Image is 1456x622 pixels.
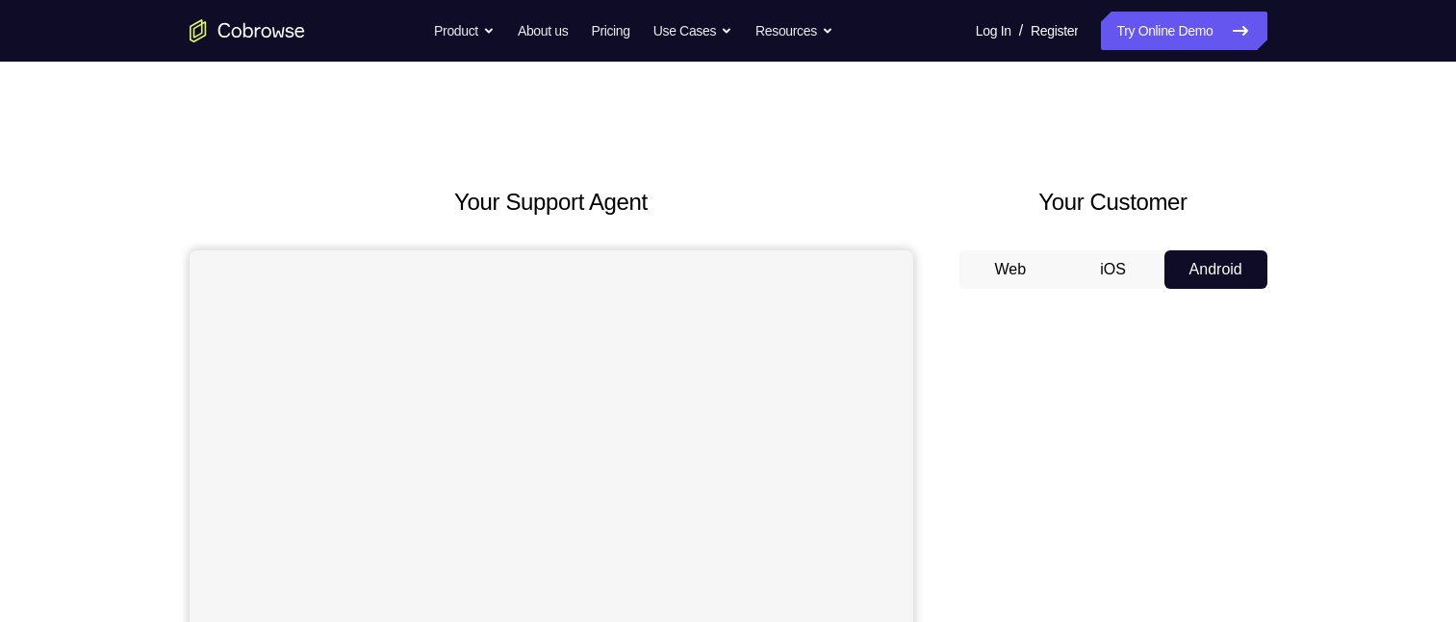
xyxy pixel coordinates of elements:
button: Web [959,250,1062,289]
a: Register [1031,12,1078,50]
button: Android [1164,250,1267,289]
h2: Your Customer [959,185,1267,220]
a: Go to the home page [190,19,305,42]
button: iOS [1061,250,1164,289]
button: Product [434,12,495,50]
a: Try Online Demo [1101,12,1266,50]
button: Resources [755,12,833,50]
a: About us [518,12,568,50]
span: / [1019,19,1023,42]
h2: Your Support Agent [190,185,913,220]
a: Log In [976,12,1011,50]
a: Pricing [591,12,629,50]
button: Use Cases [653,12,732,50]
